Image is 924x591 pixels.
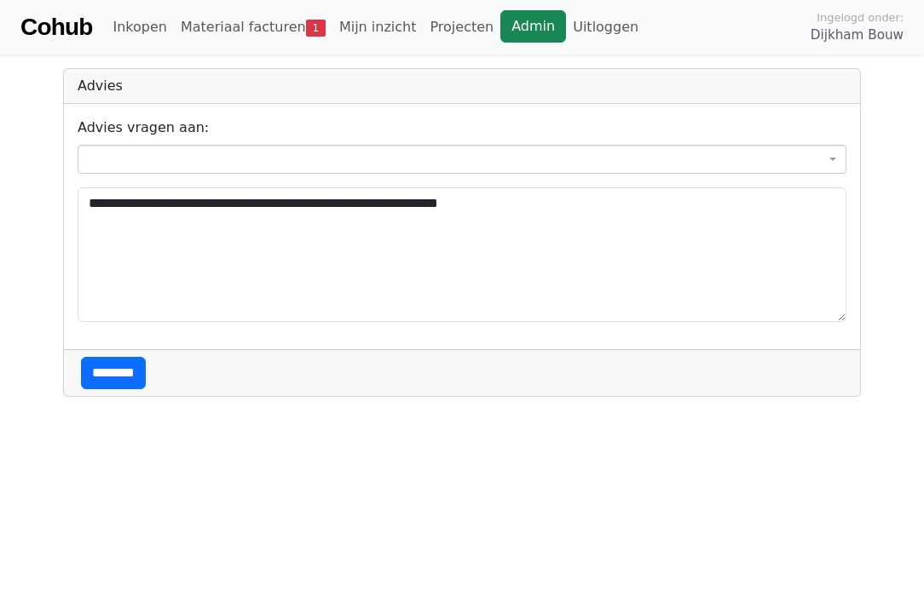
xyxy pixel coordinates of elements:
a: Inkopen [106,10,173,44]
a: Projecten [423,10,500,44]
span: 1 [306,20,326,37]
label: Advies vragen aan: [78,118,209,138]
a: Materiaal facturen1 [174,10,332,44]
a: Cohub [20,7,92,48]
a: Uitloggen [566,10,645,44]
span: Ingelogd onder: [817,9,904,26]
span: Dijkham Bouw [811,26,904,45]
a: Admin [500,10,566,43]
div: Advies [64,69,860,104]
a: Mijn inzicht [332,10,424,44]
